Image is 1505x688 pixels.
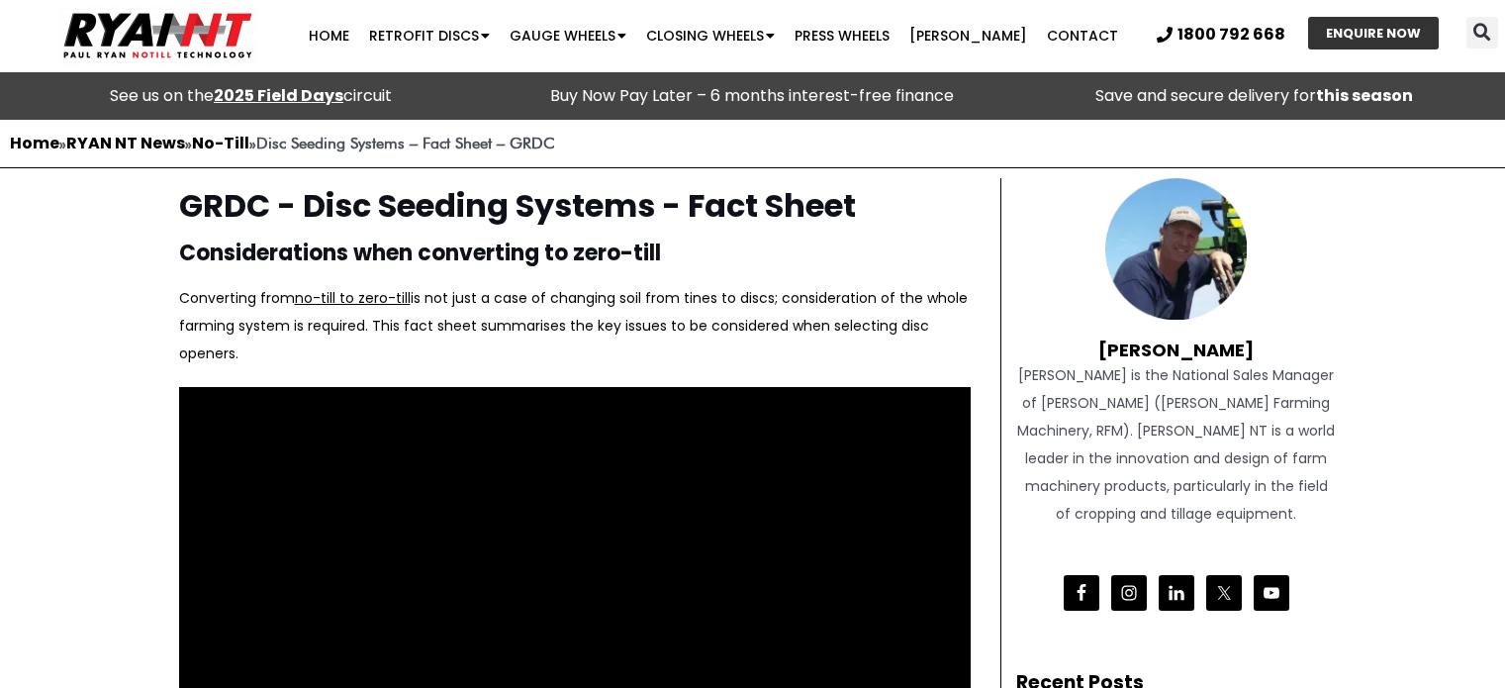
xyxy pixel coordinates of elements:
[292,16,1135,55] nav: Menu
[10,132,59,154] a: Home
[192,132,249,154] a: No-Till
[10,134,555,152] span: » » »
[899,16,1037,55] a: [PERSON_NAME]
[500,16,636,55] a: Gauge Wheels
[179,183,856,228] b: GRDC - Disc Seeding Systems - Fact Sheet
[295,288,411,308] a: no-till to zero-till
[66,132,185,154] a: RYAN NT News
[59,5,257,66] img: Ryan NT logo
[10,82,492,110] div: See us on the circuit
[512,82,993,110] p: Buy Now Pay Later – 6 months interest-free finance
[636,16,785,55] a: Closing Wheels
[785,16,899,55] a: Press Wheels
[1037,16,1128,55] a: Contact
[1177,27,1285,43] span: 1800 792 668
[1326,27,1421,40] span: ENQUIRE NOW
[1157,27,1285,43] a: 1800 792 668
[1013,82,1495,110] p: Save and secure delivery for
[214,84,343,107] a: 2025 Field Days
[179,284,971,367] p: Converting from is not just a case of changing soil from tines to discs; consideration of the who...
[1308,17,1439,49] a: ENQUIRE NOW
[1466,17,1498,49] div: Search
[1316,84,1413,107] strong: this season
[256,134,555,152] strong: Disc Seeding Systems – Fact Sheet – GRDC
[359,16,500,55] a: Retrofit Discs
[1016,320,1337,361] h4: [PERSON_NAME]
[1016,361,1337,528] div: [PERSON_NAME] is the National Sales Manager of [PERSON_NAME] ([PERSON_NAME] Farming Machinery, RF...
[179,238,661,268] font: Considerations when converting to zero-till
[299,16,359,55] a: Home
